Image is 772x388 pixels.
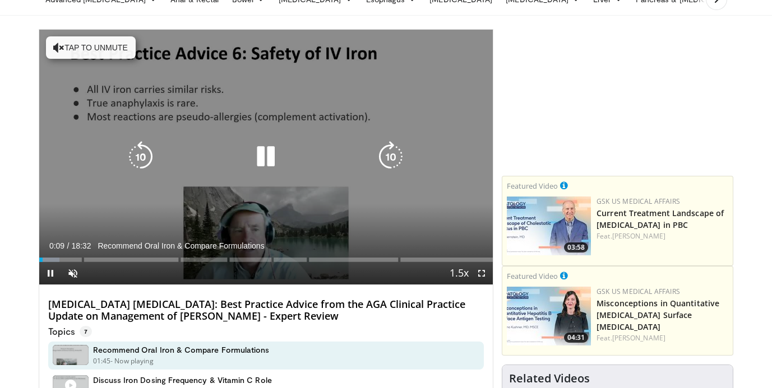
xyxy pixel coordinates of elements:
a: GSK US Medical Affairs [597,197,680,206]
span: / [67,241,70,250]
p: - Now playing [110,356,154,366]
div: Progress Bar [39,258,493,262]
button: Pause [39,262,62,284]
span: 18:32 [71,241,91,250]
button: Fullscreen [470,262,493,284]
p: Topics [48,326,92,337]
h4: Recommend Oral Iron & Compare Formulations [93,345,270,355]
div: Feat. [597,333,728,343]
img: ea8305e5-ef6b-4575-a231-c141b8650e1f.jpg.150x105_q85_crop-smart_upscale.jpg [507,287,591,345]
a: [PERSON_NAME] [612,231,665,241]
div: Feat. [597,231,728,241]
span: Recommend Oral Iron & Compare Formulations [98,241,264,251]
span: 03:58 [564,242,588,253]
h4: Discuss Iron Dosing Frequency & Vitamin C Role [93,375,272,385]
span: 0:09 [49,241,64,250]
img: 80648b2f-fef7-42cf-9147-40ea3e731334.jpg.150x105_q85_crop-smart_upscale.jpg [507,197,591,255]
a: [PERSON_NAME] [612,333,665,343]
span: 04:31 [564,333,588,343]
button: Playback Rate [448,262,470,284]
a: 03:58 [507,197,591,255]
small: Featured Video [507,181,558,191]
h4: [MEDICAL_DATA] [MEDICAL_DATA]: Best Practice Advice from the AGA Clinical Practice Update on Mana... [48,298,484,322]
a: GSK US Medical Affairs [597,287,680,296]
a: Current Treatment Landscape of [MEDICAL_DATA] in PBC [597,208,724,230]
a: Misconceptions in Quantitative [MEDICAL_DATA] Surface [MEDICAL_DATA] [597,298,719,332]
video-js: Video Player [39,30,493,285]
iframe: Advertisement [534,29,702,169]
button: Unmute [62,262,84,284]
small: Featured Video [507,271,558,281]
p: 01:45 [93,356,111,366]
span: 7 [80,326,92,337]
button: Tap to unmute [46,36,136,59]
a: 04:31 [507,287,591,345]
h4: Related Videos [509,372,590,385]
